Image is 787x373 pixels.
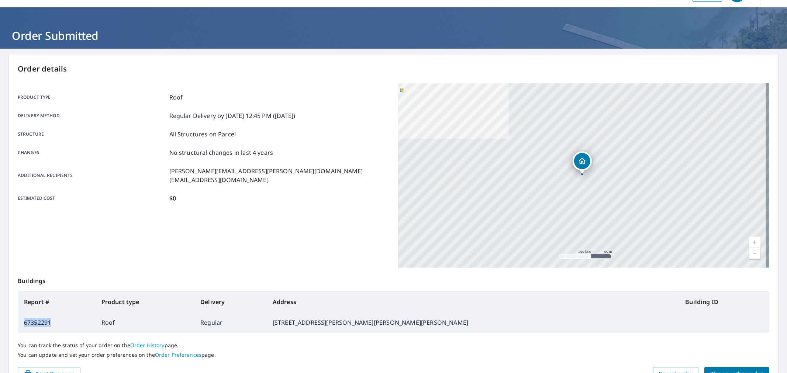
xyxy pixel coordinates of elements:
h1: Order Submitted [9,28,778,43]
th: Product type [96,292,195,312]
th: Building ID [680,292,769,312]
p: Regular Delivery by [DATE] 12:45 PM ([DATE]) [169,111,296,120]
p: Product type [18,93,166,102]
p: Structure [18,130,166,139]
p: [EMAIL_ADDRESS][DOMAIN_NAME] [169,175,363,184]
p: Order details [18,63,769,74]
p: Estimated cost [18,194,166,203]
p: You can update and set your order preferences on the page. [18,352,769,358]
td: Roof [96,312,195,333]
a: Order Preferences [155,351,201,358]
th: Delivery [194,292,267,312]
a: Current Level 17, Zoom In [749,237,760,248]
p: All Structures on Parcel [169,130,236,139]
p: Additional recipients [18,167,166,184]
p: Buildings [18,268,769,291]
p: Roof [169,93,183,102]
div: Dropped pin, building 1, Residential property, 2291 Vermillion Ave Rose Hill, IA 52586 [573,151,592,174]
p: [PERSON_NAME][EMAIL_ADDRESS][PERSON_NAME][DOMAIN_NAME] [169,167,363,175]
p: $0 [169,194,176,203]
p: You can track the status of your order on the page. [18,342,769,349]
p: Changes [18,148,166,157]
th: Report # [18,292,96,312]
th: Address [267,292,680,312]
td: Regular [194,312,267,333]
td: 67352291 [18,312,96,333]
p: Delivery method [18,111,166,120]
a: Order History [130,342,165,349]
p: No structural changes in last 4 years [169,148,273,157]
td: [STREET_ADDRESS][PERSON_NAME][PERSON_NAME][PERSON_NAME] [267,312,680,333]
a: Current Level 17, Zoom Out [749,248,760,259]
